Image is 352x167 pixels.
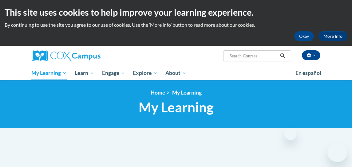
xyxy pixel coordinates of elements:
[5,6,347,18] h2: This site uses cookies to help improve your learning experience.
[172,89,202,96] a: My Learning
[98,66,129,80] a: Engage
[102,69,125,77] span: Engage
[129,66,161,80] a: Explore
[71,66,98,80] a: Learn
[229,52,278,60] input: Search Courses
[161,66,190,80] a: About
[5,21,347,28] p: By continuing to use the site you agree to our use of cookies. Use the ‘More info’ button to read...
[284,128,297,140] iframe: Close message
[318,31,347,41] a: More Info
[151,89,165,96] a: Home
[165,69,186,77] span: About
[294,31,314,41] button: Okay
[32,50,101,61] img: Cox Campus
[32,50,122,61] a: Cox Campus
[133,69,157,77] span: Explore
[31,69,67,77] span: My Learning
[302,50,320,60] button: Account Settings
[278,52,287,60] button: Search
[139,99,214,115] span: My Learning
[327,142,347,162] iframe: Button to launch messaging window
[295,70,321,76] span: En español
[27,66,325,80] div: Main menu
[291,67,325,80] a: En español
[75,69,94,77] span: Learn
[28,66,71,80] a: My Learning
